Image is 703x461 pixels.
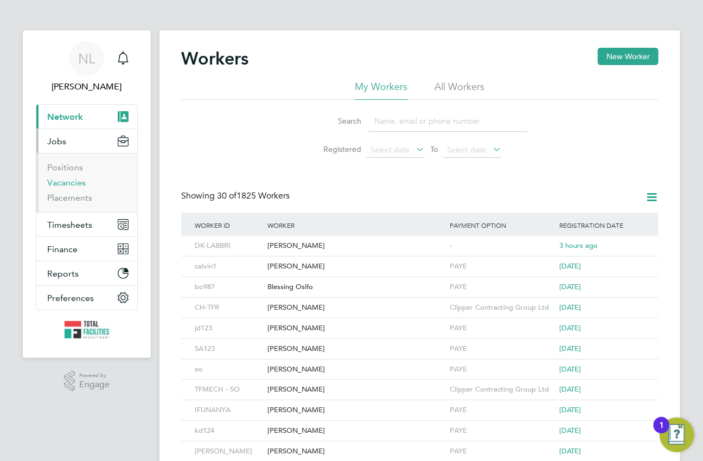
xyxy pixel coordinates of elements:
div: [PERSON_NAME] [265,400,447,420]
span: Engage [79,380,110,389]
div: Blessing Osifo [265,277,447,297]
button: Open Resource Center, 1 new notification [660,418,694,452]
a: TFMECH - SO[PERSON_NAME]Clipper Contracting Group Ltd[DATE] [192,379,648,388]
li: All Workers [435,80,485,100]
a: jd123[PERSON_NAME]PAYE[DATE] [192,318,648,327]
span: Select date [370,145,410,155]
button: Reports [36,261,137,285]
a: [PERSON_NAME][PERSON_NAME]PAYE[DATE] [192,441,648,450]
span: To [427,142,441,156]
div: Worker [265,213,447,238]
span: Jobs [47,136,66,146]
span: [DATE] [559,261,581,271]
span: 3 hours ago [559,241,598,250]
div: PAYE [447,257,557,277]
a: Positions [47,162,83,172]
div: bo987 [192,277,265,297]
div: PAYE [447,421,557,441]
a: NL[PERSON_NAME] [36,41,138,93]
span: Select date [447,145,486,155]
a: calvin1[PERSON_NAME]PAYE[DATE] [192,256,648,265]
a: Placements [47,193,92,203]
span: [DATE] [559,446,581,456]
label: Registered [312,144,361,154]
div: Payment Option [447,213,557,238]
div: Clipper Contracting Group Ltd [447,298,557,318]
div: IFUNANYA [192,400,265,420]
div: Worker ID [192,213,265,238]
span: [DATE] [559,385,581,394]
div: SA123 [192,339,265,359]
div: [PERSON_NAME] [265,421,447,441]
a: DK-LABBRI[PERSON_NAME]-3 hours ago [192,235,648,245]
div: PAYE [447,339,557,359]
div: [PERSON_NAME] [265,360,447,380]
div: calvin1 [192,257,265,277]
span: [DATE] [559,282,581,291]
span: Finance [47,244,78,254]
div: [PERSON_NAME] [265,257,447,277]
a: Powered byEngage [64,371,110,392]
nav: Main navigation [23,30,151,358]
a: bo987Blessing OsifoPAYE[DATE] [192,277,648,286]
span: 30 of [217,190,237,201]
button: New Worker [598,48,659,65]
span: Preferences [47,293,94,303]
span: NL [79,52,95,66]
div: kd124 [192,421,265,441]
span: [DATE] [559,426,581,435]
div: [PERSON_NAME] [265,380,447,400]
span: [DATE] [559,344,581,353]
label: Search [312,116,361,126]
div: Clipper Contracting Group Ltd [447,380,557,400]
button: Finance [36,237,137,261]
div: - [447,236,557,256]
a: kd124[PERSON_NAME]PAYE[DATE] [192,420,648,430]
a: Vacancies [47,177,86,188]
button: Preferences [36,286,137,310]
a: Go to home page [36,321,138,338]
span: Network [47,112,83,122]
div: 1 [659,425,664,439]
span: 1825 Workers [217,190,290,201]
div: Jobs [36,153,137,212]
span: [DATE] [559,303,581,312]
h2: Workers [181,48,248,69]
div: CH-TFR [192,298,265,318]
div: PAYE [447,277,557,297]
div: PAYE [447,360,557,380]
button: Jobs [36,129,137,153]
span: [DATE] [559,364,581,374]
div: [PERSON_NAME] [265,339,447,359]
span: Timesheets [47,220,92,230]
input: Name, email or phone number [369,111,527,132]
a: IFUNANYA[PERSON_NAME]PAYE[DATE] [192,400,648,409]
a: SA123[PERSON_NAME]PAYE[DATE] [192,338,648,348]
button: Timesheets [36,213,137,236]
div: eo [192,360,265,380]
img: tfrecruitment-logo-retina.png [65,321,109,338]
div: PAYE [447,318,557,338]
button: Network [36,105,137,129]
div: jd123 [192,318,265,338]
div: Showing [181,190,292,202]
span: [DATE] [559,405,581,414]
span: Reports [47,268,79,279]
div: TFMECH - SO [192,380,265,400]
div: [PERSON_NAME] [265,318,447,338]
div: [PERSON_NAME] [265,298,447,318]
li: My Workers [355,80,408,100]
span: Powered by [79,371,110,380]
div: PAYE [447,400,557,420]
div: DK-LABBRI [192,236,265,256]
a: eo[PERSON_NAME]PAYE[DATE] [192,359,648,368]
div: Registration Date [557,213,648,238]
span: Nicola Lawrence [36,80,138,93]
span: [DATE] [559,323,581,332]
div: [PERSON_NAME] [265,236,447,256]
a: CH-TFR[PERSON_NAME]Clipper Contracting Group Ltd[DATE] [192,297,648,306]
